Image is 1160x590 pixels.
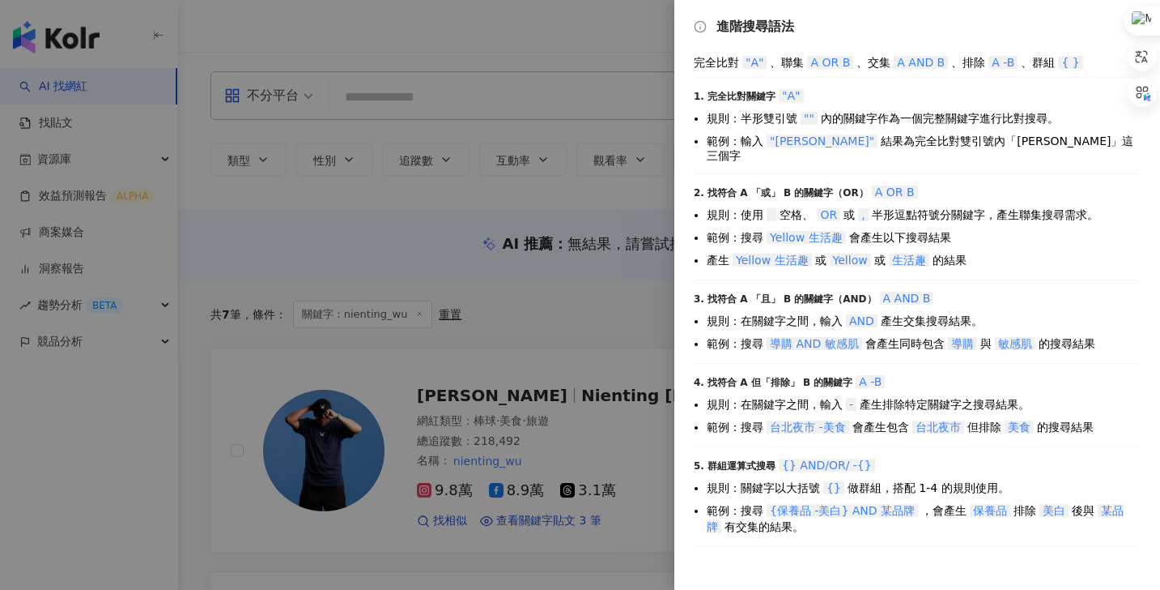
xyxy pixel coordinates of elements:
[694,88,1141,104] div: 1. 完全比對關鍵字
[889,254,929,267] span: 生活趣
[970,504,1010,517] span: 保養品
[1005,421,1034,434] span: 美食
[995,337,1035,350] span: 敏感肌
[807,56,853,69] span: A OR B
[988,56,1018,69] span: A -B
[707,419,1141,435] li: 範例：搜尋 會產生包含 但排除 的搜尋結果
[707,133,1141,162] li: 範例：輸入 結果為完全比對雙引號內「[PERSON_NAME]」這三個字
[846,314,877,327] span: AND
[948,337,977,350] span: 導購
[894,56,948,69] span: A AND B
[846,398,856,411] span: -
[694,290,1141,306] div: 3. 找符合 A 「且」 B 的關鍵字（AND）
[694,374,1141,390] div: 4. 找符合 A 但「排除」 B 的關鍵字
[858,208,868,221] span: ,
[694,19,1141,34] div: 進階搜尋語法
[823,481,844,494] span: {}
[733,254,812,267] span: Yellow 生活趣
[707,313,1141,329] li: 規則：在關鍵字之間，輸入 產生交集搜尋結果。
[694,184,1141,200] div: 2. 找符合 A 「或」 B 的關鍵字（OR）
[912,421,964,434] span: 台北夜市
[1039,504,1069,517] span: 美白
[872,186,918,199] span: A OR B
[707,336,1141,352] li: 範例：搜尋 會產生同時包含 與 的搜尋結果
[801,112,818,125] span: ""
[707,252,1141,268] li: 產生 或 或 的結果
[830,254,871,267] span: Yellow
[707,229,1141,246] li: 範例：搜尋 會產生以下搜尋結果
[779,89,803,102] span: "A"
[694,54,1141,71] div: 完全比對 、聯集 、交集 、排除 、群組
[742,56,767,69] span: "A"
[707,396,1141,413] li: 規則：在關鍵字之間，輸入 產生排除特定關鍵字之搜尋結果。
[779,459,875,472] span: {} AND/OR/ -{}
[1058,56,1082,69] span: { }
[707,502,1141,535] li: 範例：搜尋 ，會產生 排除 後與 有交集的結果。
[767,231,846,244] span: Yellow 生活趣
[767,421,849,434] span: 台北夜市 -美食
[707,480,1141,496] li: 規則：關鍵字以大括號 做群組，搭配 1-4 的規則使用。
[694,457,1141,473] div: 5. 群組運算式搜尋
[817,208,840,221] span: OR
[707,207,1141,223] li: 規則：使用 空格、 或 半形逗點符號分關鍵字，產生聯集搜尋需求。
[767,337,862,350] span: 導購 AND 敏感肌
[767,504,918,517] span: {保養品 -美白} AND 某品牌
[767,135,877,147] span: "[PERSON_NAME]"
[856,375,885,388] span: A -B
[707,110,1141,126] li: 規則：半形雙引號 內的關鍵字作為一個完整關鍵字進行比對搜尋。
[880,292,934,305] span: A AND B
